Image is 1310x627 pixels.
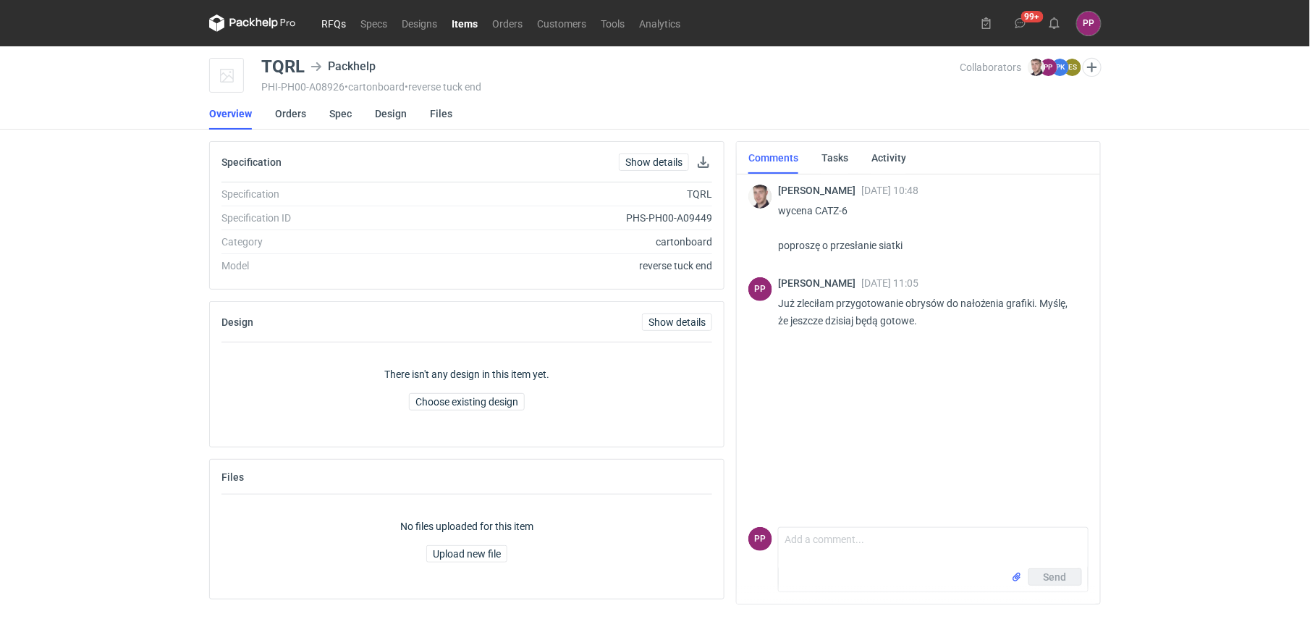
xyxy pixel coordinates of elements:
div: TQRL [418,187,712,201]
div: Category [221,235,418,249]
a: Orders [275,98,306,130]
h2: Files [221,471,244,483]
figcaption: ES [1064,59,1081,76]
a: Specs [353,14,394,32]
span: Upload new file [433,549,501,559]
a: Tasks [821,142,848,174]
a: Analytics [632,14,688,32]
figcaption: PP [748,277,772,301]
span: • reverse tuck end [405,81,481,93]
div: Paulina Pander [1077,12,1101,35]
h2: Design [221,316,253,328]
span: Collaborators [960,62,1022,73]
a: Tools [593,14,632,32]
div: Specification [221,187,418,201]
figcaption: PP [748,527,772,551]
a: Files [430,98,452,130]
figcaption: PP [1040,59,1057,76]
a: Spec [329,98,352,130]
span: [PERSON_NAME] [778,185,861,196]
button: Choose existing design [409,393,525,411]
span: • cartonboard [345,81,405,93]
span: [DATE] 10:48 [861,185,918,196]
h2: Specification [221,156,282,168]
div: Paulina Pander [748,277,772,301]
button: Upload new file [426,545,507,563]
button: Download specification [695,153,712,171]
a: Show details [642,313,712,331]
span: [PERSON_NAME] [778,277,861,289]
div: Model [221,258,418,273]
div: PHI-PH00-A08926 [261,81,960,93]
div: Paulina Pander [748,527,772,551]
p: There isn't any design in this item yet. [384,367,549,382]
a: Designs [394,14,444,32]
div: PHS-PH00-A09449 [418,211,712,225]
div: TQRL [261,58,305,75]
a: Items [444,14,485,32]
span: Choose existing design [415,397,518,407]
div: cartonboard [418,235,712,249]
button: PP [1077,12,1101,35]
img: Maciej Sikora [1028,59,1045,76]
div: reverse tuck end [418,258,712,273]
a: Customers [530,14,593,32]
button: 99+ [1009,12,1032,35]
a: RFQs [314,14,353,32]
a: Design [375,98,407,130]
img: Maciej Sikora [748,185,772,209]
p: Już zleciłam przygotowanie obrysów do nałożenia grafiki. Myślę, że jeszcze dzisiaj będą gotowe. [778,295,1077,329]
a: Activity [871,142,906,174]
div: Specification ID [221,211,418,225]
a: Comments [748,142,798,174]
div: Packhelp [310,58,376,75]
figcaption: PK [1052,59,1069,76]
a: Overview [209,98,252,130]
svg: Packhelp Pro [209,14,296,32]
span: Send [1044,572,1067,582]
a: Show details [619,153,689,171]
button: Edit collaborators [1083,58,1102,77]
p: No files uploaded for this item [400,519,533,534]
span: [DATE] 11:05 [861,277,918,289]
button: Send [1028,568,1082,586]
p: wycena CATZ-6 poproszę o przesłanie siatki [778,202,1077,254]
a: Orders [485,14,530,32]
